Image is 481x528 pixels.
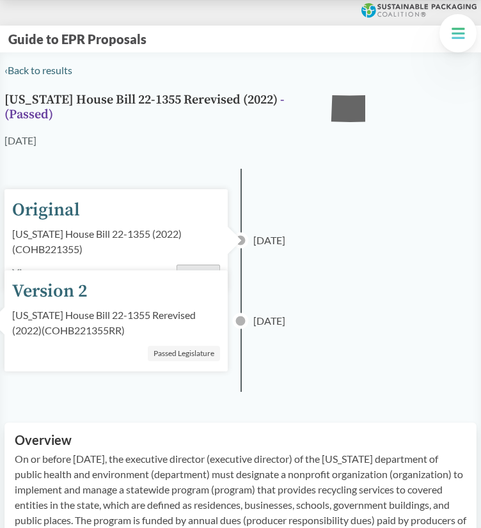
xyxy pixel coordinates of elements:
[12,226,220,257] div: [US_STATE] House Bill 22-1355 (2022) ( COHB221355 )
[253,233,285,248] span: [DATE]
[12,266,36,278] a: View
[15,433,466,447] h2: Overview
[12,197,80,224] div: Original
[12,278,88,305] div: Version 2
[148,346,220,361] div: Passed Legislature
[177,265,220,281] div: Introduced
[4,31,150,47] button: Guide to EPR Proposals
[12,307,220,338] div: [US_STATE] House Bill 22-1355 Rerevised (2022) ( COHB221355RR )
[4,133,36,148] div: [DATE]
[253,313,285,329] span: [DATE]
[4,64,72,76] a: ‹Back to results
[4,93,311,133] h1: [US_STATE] House Bill 22-1355 Rerevised (2022)
[4,92,285,123] span: - ( Passed )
